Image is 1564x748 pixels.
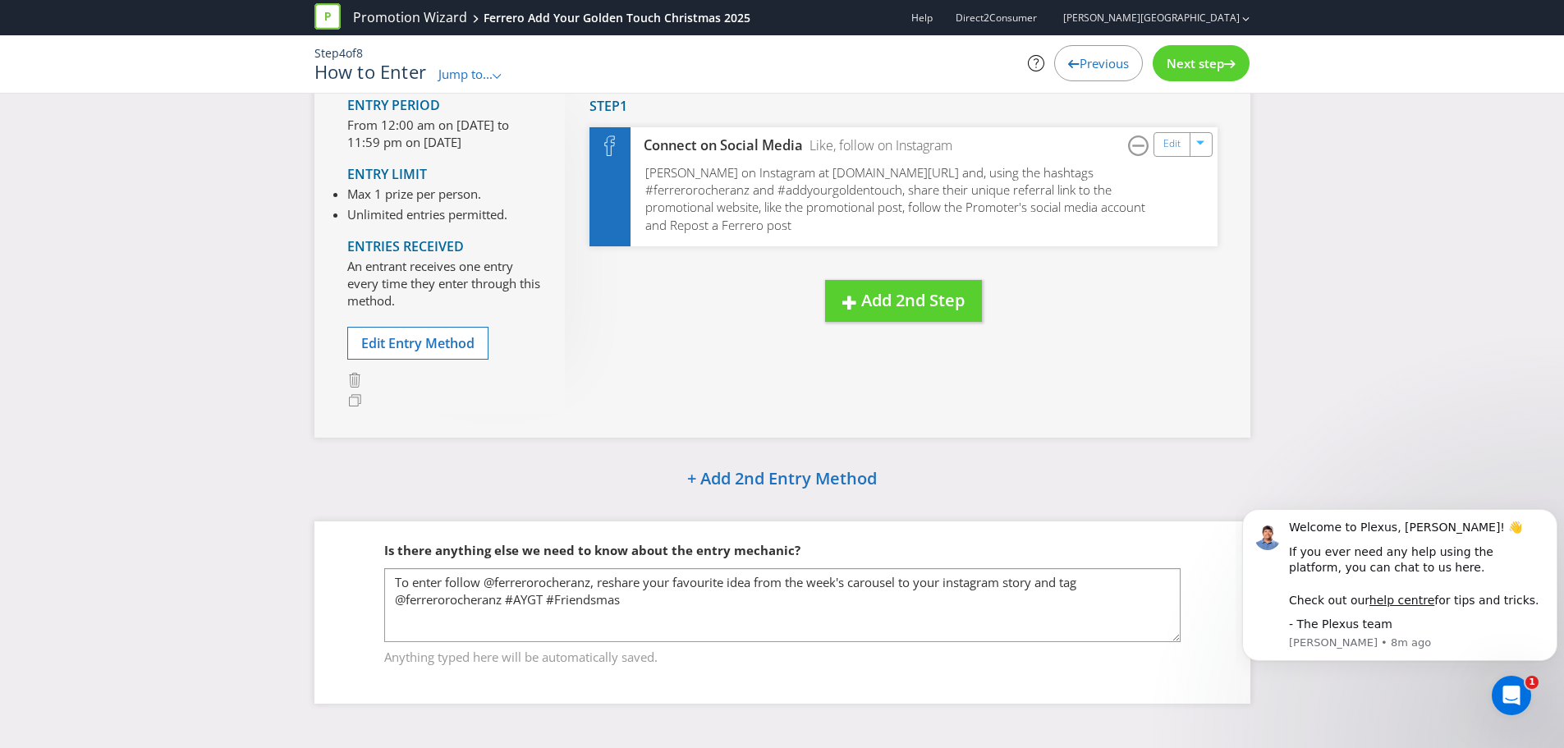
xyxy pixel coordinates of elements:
span: Step [314,45,339,61]
span: Previous [1080,55,1129,71]
p: From 12:00 am on [DATE] to 11:59 pm on [DATE] [347,117,540,152]
button: Edit Entry Method [347,327,488,360]
span: 4 [339,45,346,61]
span: + Add 2nd Entry Method [687,467,877,489]
p: An entrant receives one entry every time they enter through this method. [347,258,540,310]
span: Add 2nd Step [861,289,965,311]
span: 1 [1525,676,1539,689]
span: Next step [1167,55,1224,71]
button: Add 2nd Step [825,280,982,322]
h4: Entries Received [347,240,540,255]
span: Direct2Consumer [956,11,1037,25]
a: Promotion Wizard [353,8,467,27]
li: Max 1 prize per person. [347,186,507,203]
span: of [346,45,356,61]
span: Anything typed here will be automatically saved. [384,643,1181,667]
span: Jump to... [438,66,493,82]
div: Ferrero Add Your Golden Touch Christmas 2025 [484,10,750,26]
div: Connect on Social Media [631,136,804,155]
span: [PERSON_NAME] on Instagram at [DOMAIN_NAME][URL] and, using the hashtags #ferrerorocheranz and #a... [645,164,1145,233]
li: Unlimited entries permitted. [347,206,507,223]
h1: How to Enter [314,62,427,81]
div: Like, follow on Instagram [803,136,952,155]
a: Help [911,11,933,25]
span: Entry Limit [347,165,427,183]
a: Edit [1163,135,1181,154]
span: Edit Entry Method [361,334,475,352]
a: [PERSON_NAME][GEOGRAPHIC_DATA] [1047,11,1240,25]
span: 8 [356,45,363,61]
span: Is there anything else we need to know about the entry mechanic? [384,542,800,558]
iframe: Intercom live chat [1492,676,1531,715]
iframe: Intercom notifications message [1236,484,1564,704]
button: + Add 2nd Entry Method [645,462,919,498]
